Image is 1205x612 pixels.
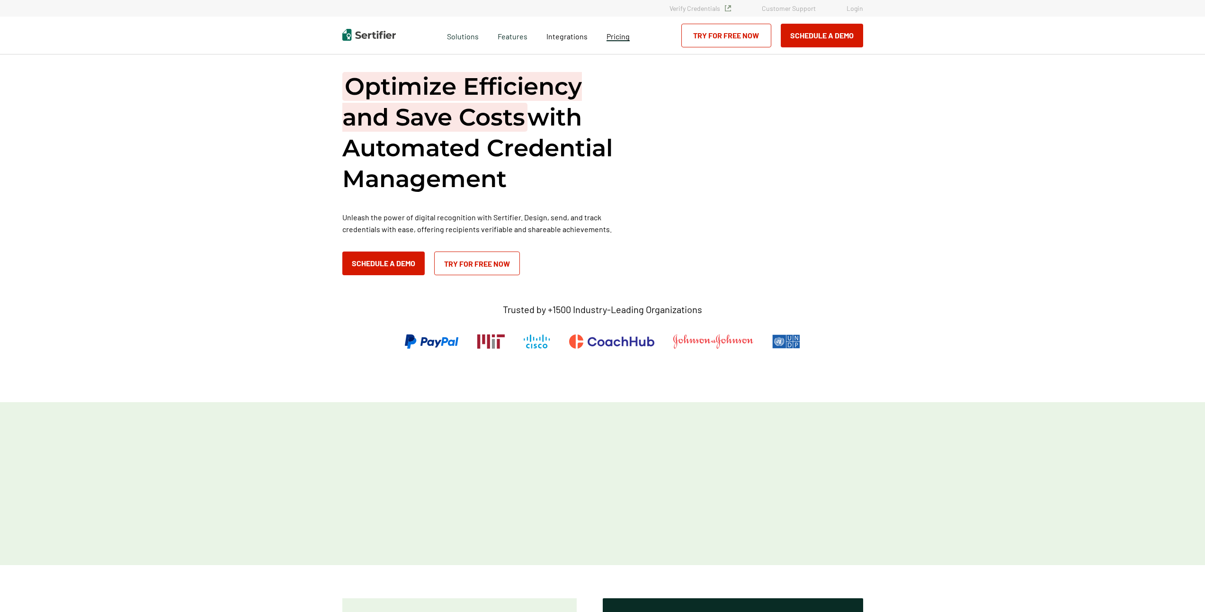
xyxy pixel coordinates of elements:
[607,29,630,41] a: Pricing
[4,47,138,57] h3: Style
[762,4,816,12] a: Customer Support
[405,334,458,349] img: PayPal
[14,12,51,20] a: Back to Top
[681,24,771,47] a: Try for Free Now
[669,4,731,12] a: Verify Credentials
[503,304,702,315] p: Trusted by +1500 Industry-Leading Organizations
[847,4,863,12] a: Login
[342,71,626,194] h1: with Automated Credential Management
[447,29,479,41] span: Solutions
[546,32,588,41] span: Integrations
[4,4,138,12] div: Outline
[342,211,626,235] p: Unleash the power of digital recognition with Sertifier. Design, send, and track credentials with...
[14,29,74,37] a: Featured Resources
[772,334,800,349] img: UNDP
[498,29,527,41] span: Features
[725,5,731,11] img: Verified
[569,334,654,349] img: CoachHub
[673,334,753,349] img: Johnson & Johnson
[342,72,582,132] span: Optimize Efficiency and Save Costs
[14,21,98,29] a: Enterprise-Graded Solution
[434,252,520,275] a: Try for Free Now
[524,334,550,349] img: Cisco
[607,32,630,41] span: Pricing
[342,29,396,41] img: Sertifier | Digital Credentialing Platform
[477,334,505,349] img: Massachusetts Institute of Technology
[546,29,588,41] a: Integrations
